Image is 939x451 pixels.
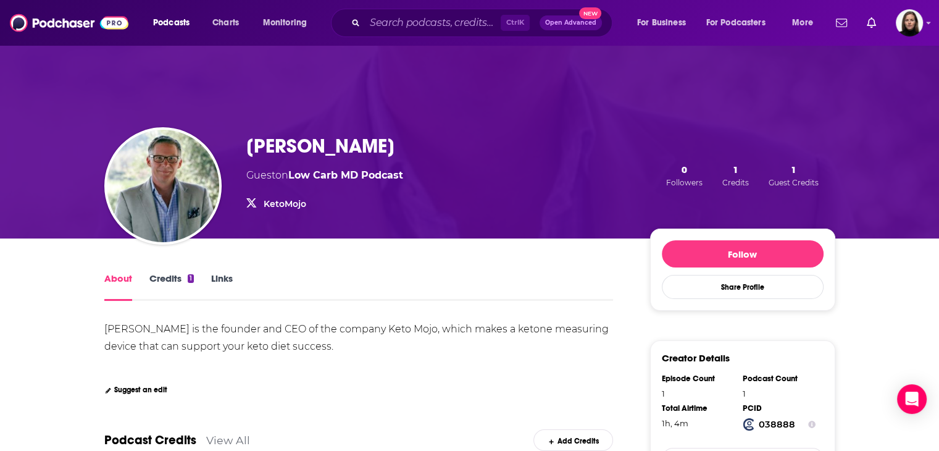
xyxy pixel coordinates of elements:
div: PCID [743,403,816,413]
img: Dorian Greenow [107,130,219,242]
span: 0 [682,164,687,175]
span: 1 hour, 4 minutes, 39 seconds [662,418,688,428]
button: Show Info [808,418,816,431]
span: Credits [722,178,749,187]
span: Guest Credits [769,178,819,187]
a: View All [206,434,250,447]
a: Credits1 [149,272,194,301]
button: open menu [254,13,323,33]
span: Monitoring [263,14,307,32]
a: Links [211,272,233,301]
button: Show profile menu [896,9,923,36]
div: [PERSON_NAME] is the founder and CEO of the company Keto Mojo, which makes a ketone measuring dev... [104,323,611,352]
span: 1 [791,164,796,175]
a: Show notifications dropdown [862,12,881,33]
span: on [275,169,403,181]
a: Add Credits [533,429,613,451]
a: About [104,272,132,301]
span: Charts [212,14,239,32]
div: Total Airtime [662,403,735,413]
span: Followers [666,178,703,187]
button: open menu [783,13,828,33]
span: Open Advanced [545,20,596,26]
button: 1Credits [719,163,753,188]
a: Podcast Credits [104,432,196,448]
h3: Creator Details [662,352,730,364]
button: open menu [698,13,783,33]
button: Follow [662,240,824,268]
span: Ctrl K [501,15,530,31]
img: User Profile [896,9,923,36]
a: Show notifications dropdown [831,12,852,33]
button: open menu [144,13,206,33]
div: Podcast Count [743,374,816,384]
img: Podchaser Creator ID logo [743,418,755,431]
h1: [PERSON_NAME] [246,134,394,158]
span: More [792,14,813,32]
strong: 038888 [759,419,795,430]
div: 1 [188,274,194,283]
button: 1Guest Credits [765,163,822,188]
button: Share Profile [662,275,824,299]
div: Search podcasts, credits, & more... [343,9,624,37]
span: 1 [733,164,738,175]
span: For Business [637,14,686,32]
a: Suggest an edit [104,386,168,394]
span: Logged in as BevCat3 [896,9,923,36]
div: Episode Count [662,374,735,384]
button: open menu [628,13,701,33]
button: Open AdvancedNew [540,15,602,30]
div: Open Intercom Messenger [897,384,927,414]
img: Podchaser - Follow, Share and Rate Podcasts [10,11,128,35]
a: KetoMojo [264,198,306,209]
span: Guest [246,169,275,181]
a: Charts [204,13,246,33]
span: Podcasts [153,14,190,32]
span: For Podcasters [706,14,766,32]
input: Search podcasts, credits, & more... [365,13,501,33]
span: New [579,7,601,19]
div: 1 [662,389,735,398]
div: 1 [743,389,816,398]
button: 0Followers [662,163,706,188]
a: Low Carb MD Podcast [288,169,403,181]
